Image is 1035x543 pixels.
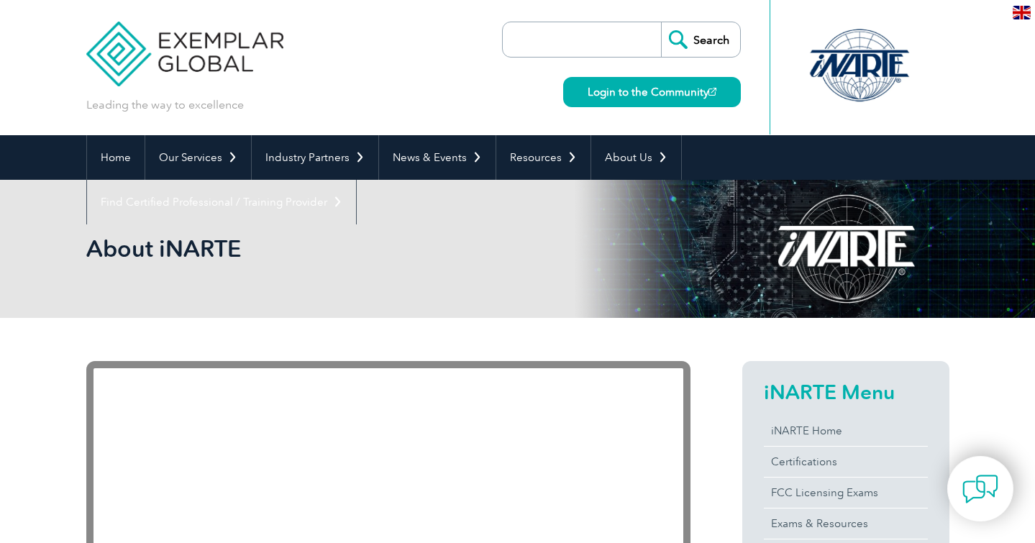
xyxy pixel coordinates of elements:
input: Search [661,22,740,57]
a: Certifications [764,447,928,477]
img: open_square.png [708,88,716,96]
a: About Us [591,135,681,180]
img: en [1013,6,1031,19]
a: FCC Licensing Exams [764,478,928,508]
h2: About iNARTE [86,237,690,260]
a: Resources [496,135,591,180]
a: Home [87,135,145,180]
a: iNARTE Home [764,416,928,446]
a: Find Certified Professional / Training Provider [87,180,356,224]
p: Leading the way to excellence [86,97,244,113]
a: Industry Partners [252,135,378,180]
a: Exams & Resources [764,508,928,539]
a: Our Services [145,135,251,180]
h2: iNARTE Menu [764,380,928,403]
a: News & Events [379,135,496,180]
a: Login to the Community [563,77,741,107]
img: contact-chat.png [962,471,998,507]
